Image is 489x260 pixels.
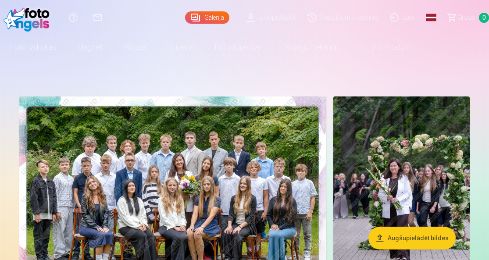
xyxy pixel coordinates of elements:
[457,12,475,23] span: Grozs
[158,35,204,60] a: Suvenīri
[368,227,456,249] button: Augšupielādēt bildes
[114,35,158,60] a: Krūzes
[479,13,489,23] span: 0
[67,35,114,60] a: Magnēti
[185,11,229,24] a: Galerija
[204,35,273,60] a: Foto kalendāri
[4,4,54,32] img: /fa3
[273,35,347,60] a: Atslēgu piekariņi
[347,35,422,60] a: Visi produkti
